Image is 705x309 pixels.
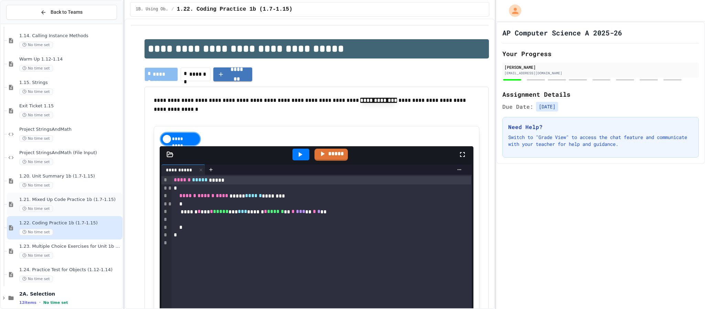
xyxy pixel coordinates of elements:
[19,197,121,203] span: 1.21. Mixed Up Code Practice 1b (1.7-1.15)
[508,134,693,148] p: Switch to "Grade View" to access the chat feature and communicate with your teacher for help and ...
[19,127,121,132] span: Project StringsAndMath
[177,5,292,13] span: 1.22. Coding Practice 1b (1.7-1.15)
[172,7,174,12] span: /
[502,103,533,111] span: Due Date:
[19,150,121,156] span: Project StringsAndMath (File Input)
[19,229,53,235] span: No time set
[19,291,121,297] span: 2A. Selection
[43,300,68,305] span: No time set
[508,123,693,131] h3: Need Help?
[19,112,53,118] span: No time set
[502,89,699,99] h2: Assignment Details
[19,56,121,62] span: Warm Up 1.12-1.14
[502,28,622,38] h1: AP Computer Science A 2025-26
[19,244,121,249] span: 1.23. Multiple Choice Exercises for Unit 1b (1.9-1.15)
[19,252,53,259] span: No time set
[502,49,699,58] h2: Your Progress
[19,205,53,212] span: No time set
[19,65,53,72] span: No time set
[19,267,121,273] span: 1.24. Practice Test for Objects (1.12-1.14)
[19,80,121,86] span: 1.15. Strings
[536,102,558,111] span: [DATE]
[502,3,523,19] div: My Account
[504,64,697,70] div: [PERSON_NAME]
[19,42,53,48] span: No time set
[19,33,121,39] span: 1.14. Calling Instance Methods
[19,220,121,226] span: 1.22. Coding Practice 1b (1.7-1.15)
[19,135,53,142] span: No time set
[19,103,121,109] span: Exit Ticket 1.15
[19,88,53,95] span: No time set
[136,7,169,12] span: 1B. Using Objects
[19,300,36,305] span: 12 items
[6,5,117,20] button: Back to Teams
[19,276,53,282] span: No time set
[19,173,121,179] span: 1.20. Unit Summary 1b (1.7-1.15)
[19,159,53,165] span: No time set
[39,300,41,305] span: •
[504,71,697,76] div: [EMAIL_ADDRESS][DOMAIN_NAME]
[19,182,53,189] span: No time set
[51,9,83,16] span: Back to Teams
